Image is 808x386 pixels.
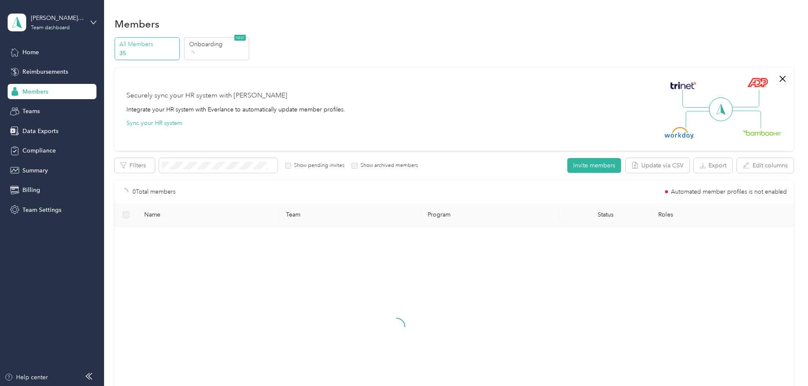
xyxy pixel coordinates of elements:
div: Securely sync your HR system with [PERSON_NAME] [126,91,287,101]
th: Roles [651,203,793,227]
span: Compliance [22,146,56,155]
span: Summary [22,166,48,175]
span: Name [144,211,272,218]
label: Show pending invites [291,162,344,169]
span: NEW [234,35,246,41]
div: Integrate your HR system with Everlance to automatically update member profiles. [126,105,345,114]
button: Filters [115,158,155,173]
iframe: Everlance-gr Chat Button Frame [761,339,808,386]
span: Members [22,87,48,96]
span: Reimbursements [22,67,68,76]
button: Edit columns [737,158,794,173]
button: Sync your HR system [126,119,182,128]
p: 0 Total members [132,187,176,197]
th: Status [559,203,651,227]
span: Teams [22,107,40,116]
div: Team dashboard [31,25,70,31]
div: [PERSON_NAME]'s Ranch [31,14,84,22]
button: Update via CSV [626,158,690,173]
img: Line Left Up [682,90,712,108]
img: Line Left Down [685,111,715,128]
th: Team [279,203,421,227]
span: Home [22,48,39,57]
span: Team Settings [22,205,61,214]
img: Line Right Down [731,111,761,129]
th: Name [137,203,279,227]
span: Data Exports [22,127,58,136]
img: ADP [747,78,768,87]
p: 35 [119,49,177,58]
span: Billing [22,186,40,194]
button: Invite members [567,158,621,173]
h1: Members [115,19,159,28]
img: Workday [665,127,694,139]
th: Program [421,203,559,227]
button: Help center [5,373,48,382]
p: All Members [119,40,177,49]
button: Export [694,158,732,173]
p: Onboarding [189,40,247,49]
label: Show archived members [357,162,418,169]
img: BambooHR [743,130,782,136]
img: Trinet [668,80,698,92]
span: Automated member profiles is not enabled [671,189,787,195]
img: Line Right Up [730,90,759,108]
